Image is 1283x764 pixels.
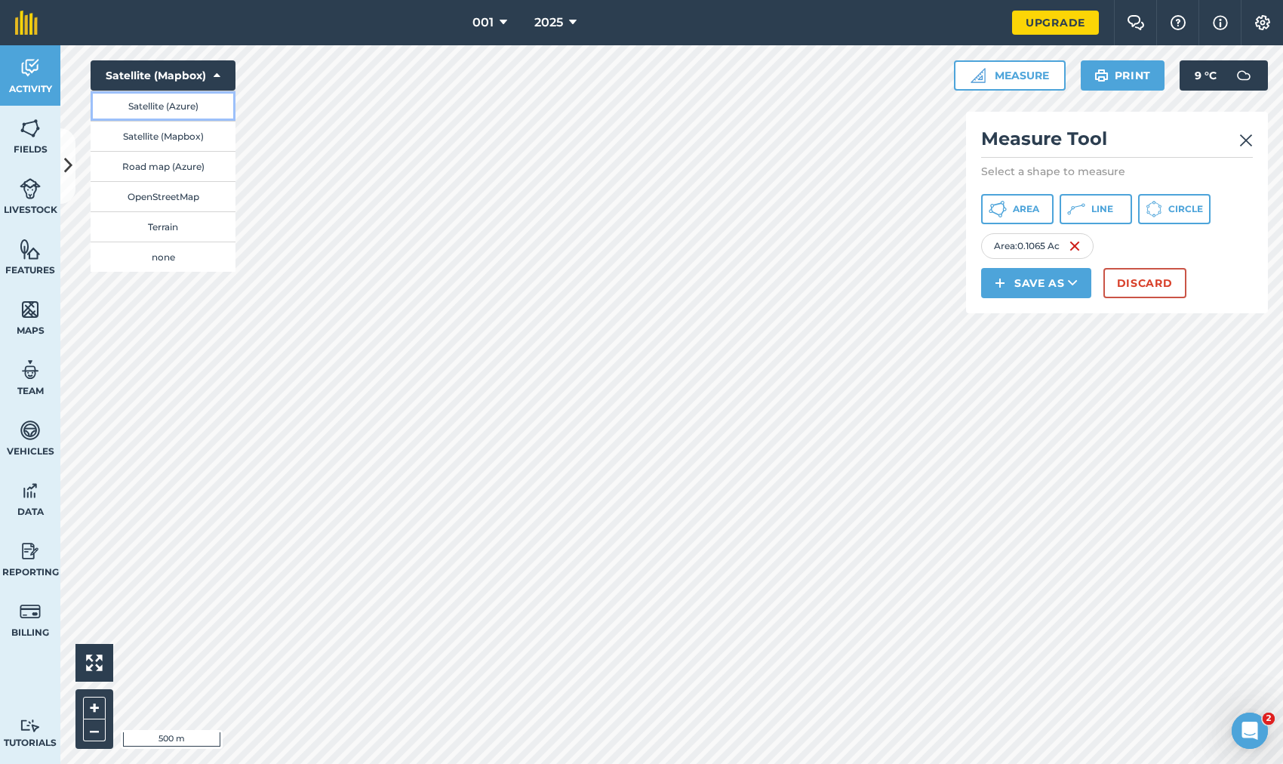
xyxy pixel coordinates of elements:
img: svg+xml;base64,PHN2ZyB4bWxucz0iaHR0cDovL3d3dy53My5vcmcvMjAwMC9zdmciIHdpZHRoPSIxOSIgaGVpZ2h0PSIyNC... [1094,66,1109,85]
button: Line [1060,194,1132,224]
button: Satellite (Azure) [91,91,235,121]
button: Print [1081,60,1165,91]
button: Circle [1138,194,1211,224]
span: Circle [1168,203,1203,215]
img: svg+xml;base64,PD94bWwgdmVyc2lvbj0iMS4wIiBlbmNvZGluZz0idXRmLTgiPz4KPCEtLSBHZW5lcmF0b3I6IEFkb2JlIE... [20,419,41,442]
button: Road map (Azure) [91,151,235,181]
iframe: Intercom live chat [1232,713,1268,749]
button: 9 °C [1180,60,1268,91]
img: svg+xml;base64,PD94bWwgdmVyc2lvbj0iMS4wIiBlbmNvZGluZz0idXRmLTgiPz4KPCEtLSBHZW5lcmF0b3I6IEFkb2JlIE... [20,600,41,623]
button: Area [981,194,1054,224]
img: svg+xml;base64,PD94bWwgdmVyc2lvbj0iMS4wIiBlbmNvZGluZz0idXRmLTgiPz4KPCEtLSBHZW5lcmF0b3I6IEFkb2JlIE... [20,177,41,200]
img: Two speech bubbles overlapping with the left bubble in the forefront [1127,15,1145,30]
span: 001 [472,14,494,32]
img: svg+xml;base64,PHN2ZyB4bWxucz0iaHR0cDovL3d3dy53My5vcmcvMjAwMC9zdmciIHdpZHRoPSIxNyIgaGVpZ2h0PSIxNy... [1213,14,1228,32]
img: Four arrows, one pointing top left, one top right, one bottom right and the last bottom left [86,655,103,671]
img: A cog icon [1254,15,1272,30]
img: A question mark icon [1169,15,1187,30]
img: svg+xml;base64,PD94bWwgdmVyc2lvbj0iMS4wIiBlbmNvZGluZz0idXRmLTgiPz4KPCEtLSBHZW5lcmF0b3I6IEFkb2JlIE... [20,719,41,733]
img: svg+xml;base64,PHN2ZyB4bWxucz0iaHR0cDovL3d3dy53My5vcmcvMjAwMC9zdmciIHdpZHRoPSI1NiIgaGVpZ2h0PSI2MC... [20,298,41,321]
img: svg+xml;base64,PD94bWwgdmVyc2lvbj0iMS4wIiBlbmNvZGluZz0idXRmLTgiPz4KPCEtLSBHZW5lcmF0b3I6IEFkb2JlIE... [20,57,41,79]
button: – [83,719,106,741]
button: Terrain [91,211,235,242]
img: svg+xml;base64,PHN2ZyB4bWxucz0iaHR0cDovL3d3dy53My5vcmcvMjAwMC9zdmciIHdpZHRoPSIxNiIgaGVpZ2h0PSIyNC... [1069,237,1081,255]
button: + [83,697,106,719]
img: svg+xml;base64,PD94bWwgdmVyc2lvbj0iMS4wIiBlbmNvZGluZz0idXRmLTgiPz4KPCEtLSBHZW5lcmF0b3I6IEFkb2JlIE... [20,359,41,381]
button: Discard [1103,268,1186,298]
p: Select a shape to measure [981,164,1253,179]
span: 2025 [534,14,563,32]
img: svg+xml;base64,PD94bWwgdmVyc2lvbj0iMS4wIiBlbmNvZGluZz0idXRmLTgiPz4KPCEtLSBHZW5lcmF0b3I6IEFkb2JlIE... [20,479,41,502]
img: svg+xml;base64,PHN2ZyB4bWxucz0iaHR0cDovL3d3dy53My5vcmcvMjAwMC9zdmciIHdpZHRoPSI1NiIgaGVpZ2h0PSI2MC... [20,117,41,140]
img: svg+xml;base64,PHN2ZyB4bWxucz0iaHR0cDovL3d3dy53My5vcmcvMjAwMC9zdmciIHdpZHRoPSIxNCIgaGVpZ2h0PSIyNC... [995,274,1005,292]
h2: Measure Tool [981,127,1253,158]
button: none [91,242,235,272]
span: 9 ° C [1195,60,1217,91]
button: Satellite (Mapbox) [91,121,235,151]
span: 2 [1263,713,1275,725]
span: Line [1091,203,1113,215]
img: svg+xml;base64,PHN2ZyB4bWxucz0iaHR0cDovL3d3dy53My5vcmcvMjAwMC9zdmciIHdpZHRoPSIyMiIgaGVpZ2h0PSIzMC... [1239,131,1253,149]
button: Save as [981,268,1091,298]
img: svg+xml;base64,PD94bWwgdmVyc2lvbj0iMS4wIiBlbmNvZGluZz0idXRmLTgiPz4KPCEtLSBHZW5lcmF0b3I6IEFkb2JlIE... [20,540,41,562]
img: Ruler icon [971,68,986,83]
img: svg+xml;base64,PHN2ZyB4bWxucz0iaHR0cDovL3d3dy53My5vcmcvMjAwMC9zdmciIHdpZHRoPSI1NiIgaGVpZ2h0PSI2MC... [20,238,41,260]
button: Measure [954,60,1066,91]
button: OpenStreetMap [91,181,235,211]
span: Area [1013,203,1039,215]
a: Upgrade [1012,11,1099,35]
div: Area : 0.1065 Ac [981,233,1094,259]
img: fieldmargin Logo [15,11,38,35]
button: Satellite (Mapbox) [91,60,235,91]
img: svg+xml;base64,PD94bWwgdmVyc2lvbj0iMS4wIiBlbmNvZGluZz0idXRmLTgiPz4KPCEtLSBHZW5lcmF0b3I6IEFkb2JlIE... [1229,60,1259,91]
